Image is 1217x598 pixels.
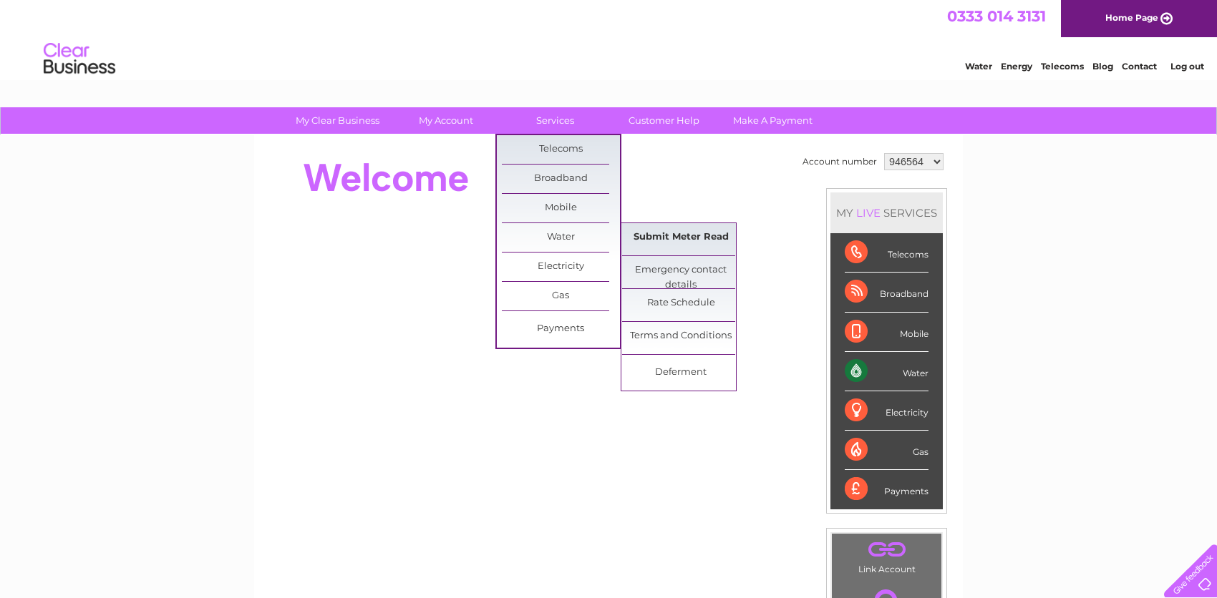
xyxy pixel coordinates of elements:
a: Log out [1170,61,1204,72]
a: Emergency contact details [622,256,740,285]
img: logo.png [43,37,116,81]
a: Water [965,61,992,72]
a: Mobile [502,194,620,222]
a: 0333 014 3131 [947,7,1046,25]
div: Broadband [845,273,928,312]
div: Payments [845,470,928,509]
a: Submit Meter Read [622,223,740,252]
a: Customer Help [605,107,723,134]
td: Account number [799,149,881,174]
a: Deferment [622,358,740,387]
div: MY SERVICES [830,192,943,233]
a: Telecoms [1041,61,1084,72]
div: LIVE [853,206,883,220]
a: Blog [1092,61,1113,72]
div: Water [845,352,928,391]
a: Services [496,107,614,134]
a: Telecoms [502,135,620,164]
a: Terms and Conditions [622,322,740,351]
td: Link Account [831,533,942,578]
div: Clear Business is a trading name of Verastar Limited (registered in [GEOGRAPHIC_DATA] No. 3667643... [271,8,948,69]
a: My Account [387,107,505,134]
a: Water [502,223,620,252]
a: Energy [1001,61,1032,72]
a: Rate Schedule [622,289,740,318]
a: Payments [502,315,620,343]
a: Make A Payment [714,107,832,134]
a: Electricity [502,253,620,281]
div: Electricity [845,391,928,431]
div: Mobile [845,313,928,352]
a: Gas [502,282,620,310]
div: Gas [845,431,928,470]
div: Telecoms [845,233,928,273]
a: Broadband [502,165,620,193]
a: Contact [1122,61,1157,72]
a: My Clear Business [278,107,397,134]
a: . [835,537,938,562]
